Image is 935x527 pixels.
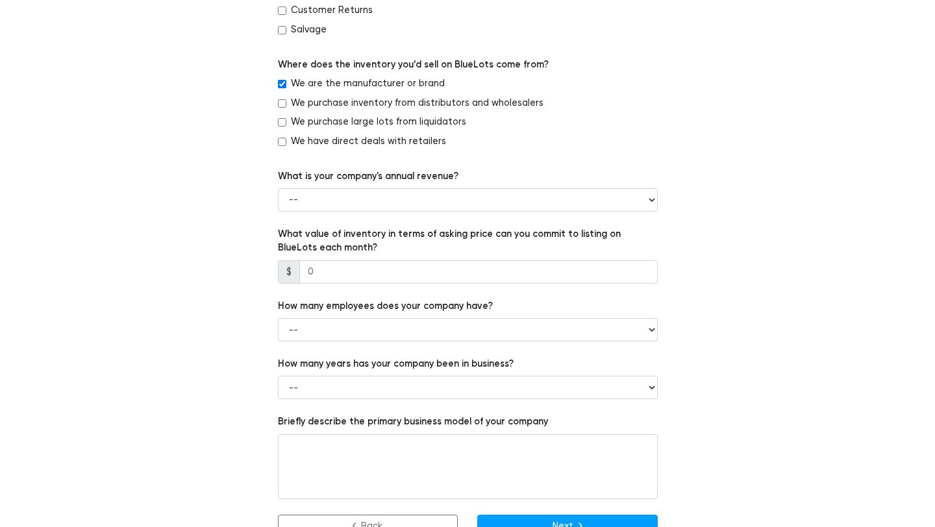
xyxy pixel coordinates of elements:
label: What value of inventory in terms of asking price can you commit to listing on BlueLots each month? [278,227,658,255]
label: We purchase inventory from distributors and wholesalers [291,96,543,110]
input: 0 [299,260,658,284]
label: Where does the inventory you’d sell on BlueLots come from? [278,58,549,72]
label: How many years has your company been in business? [278,357,514,371]
span: $ [278,260,300,284]
label: What is your company's annual revenue? [278,169,458,184]
input: We have direct deals with retailers [278,138,286,146]
label: We purchase large lots from liquidators [291,115,466,129]
input: Customer Returns [278,6,286,15]
label: Briefly describe the primary business model of your company [278,415,548,429]
label: We have direct deals with retailers [291,134,446,149]
input: We are the manufacturer or brand [278,80,286,88]
label: How many employees does your company have? [278,299,493,313]
input: Salvage [278,26,286,34]
input: We purchase large lots from liquidators [278,118,286,127]
label: We are the manufacturer or brand [291,77,445,91]
input: We purchase inventory from distributors and wholesalers [278,99,286,108]
label: Salvage [291,23,327,37]
label: Customer Returns [291,3,373,18]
